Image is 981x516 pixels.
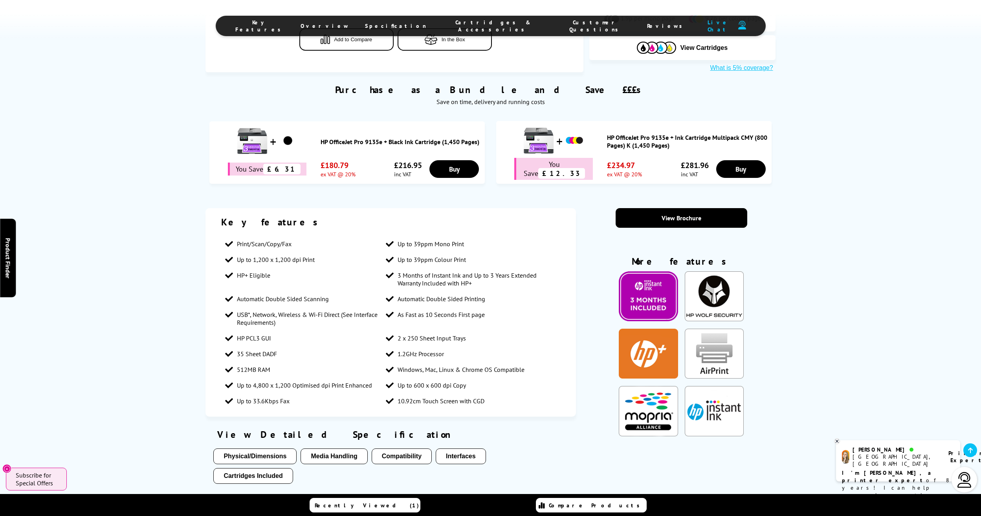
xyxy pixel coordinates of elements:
img: HP OfficeJet Pro 9135e + Ink Cartridge Multipack CMY (800 Pages) K (1,450 Pages) [565,131,584,150]
span: Up to 33.6Kbps Fax [237,397,290,405]
img: amy-livechat.png [842,450,849,464]
span: Compare Products [549,502,644,509]
div: Key features [221,216,560,228]
span: 1.2GHz Processor [398,350,444,358]
img: HP OfficeJet Pro 9135e + Black Ink Cartridge (1,450 Pages) [278,131,298,151]
img: HP Wolf Pro Security [685,271,744,321]
img: user-headset-duotone.svg [738,21,746,30]
span: Cartridges & Accessories [442,19,545,33]
span: As Fast as 10 Seconds First page [398,311,485,318]
button: Media Handling [301,448,367,464]
a: KeyFeatureModal333 [685,315,744,323]
span: Product Finder [4,238,12,278]
span: Print/Scan/Copy/Fax [237,240,292,248]
div: Purchase as a Bundle and Save £££s [205,72,775,110]
span: Up to 4,800 x 1,200 Optimised dpi Print Enhanced [237,381,372,389]
span: Reviews [647,22,686,29]
span: Subscribe for Special Offers [16,471,59,487]
span: HP PCL3 GUI [237,334,271,342]
span: inc VAT [681,170,709,178]
span: HP+ Eligible [237,271,270,279]
span: Key Features [235,19,285,33]
span: £180.79 [321,160,356,170]
a: View Brochure [616,208,747,228]
span: £6.31 [263,164,301,174]
span: Automatic Double Sided Scanning [237,295,329,303]
button: Close [2,464,11,473]
a: HP OfficeJet Pro 9135e + Black Ink Cartridge (1,450 Pages) [321,138,481,146]
img: HP OfficeJet Pro 9135e + Ink Cartridge Multipack CMY (800 Pages) K (1,450 Pages) [523,125,554,156]
img: user-headset-light.svg [957,472,972,488]
span: £12.33 [538,168,585,179]
span: Overview [301,22,349,29]
span: 2 x 250 Sheet Input Trays [398,334,466,342]
a: KeyFeatureModal349 [619,315,678,323]
img: HP+ [619,329,678,379]
button: Interfaces [436,448,486,464]
b: I'm [PERSON_NAME], a printer expert [842,469,933,484]
a: Buy [716,160,766,178]
img: AirPrint [685,329,744,379]
img: Cartridges [637,42,676,54]
button: Compatibility [372,448,432,464]
div: More features [616,255,747,271]
span: Automatic Double Sided Printing [398,295,485,303]
span: Recently Viewed (1) [315,502,419,509]
span: Live Chat [702,19,734,33]
span: 512MB RAM [237,366,270,373]
button: View Cartridges [595,41,770,54]
div: [PERSON_NAME] [853,446,939,453]
span: Customer Questions [560,19,631,33]
span: inc VAT [394,170,422,178]
a: Buy [429,160,479,178]
p: of 8 years! I can help you choose the right product [842,469,954,507]
span: Up to 1,200 x 1,200 dpi Print [237,256,315,263]
span: £234.97 [607,160,642,170]
span: 10.92cm Touch Screen with CGD [398,397,484,405]
span: 35 Sheet DADF [237,350,277,358]
span: Specification [365,22,426,29]
button: What is 5% coverage? [708,64,776,72]
a: HP OfficeJet Pro 9135e + Ink Cartridge Multipack CMY (800 Pages) K (1,450 Pages) [607,134,767,149]
img: Free 3 Month Instant Ink Trial with HP+* [619,271,678,321]
span: Up to 600 x 600 dpi Copy [398,381,466,389]
span: ex VAT @ 20% [607,170,642,178]
div: [GEOGRAPHIC_DATA], [GEOGRAPHIC_DATA] [853,453,939,467]
div: Save on time, delivery and running costs [215,98,765,106]
button: Physical/Dimensions [213,448,297,464]
a: Recently Viewed (1) [310,498,420,512]
span: 3 Months of Instant Ink and Up to 3 Years Extended Warranty Included with HP+ [398,271,538,287]
button: Cartridges Included [213,468,293,484]
img: HP Instant Ink [685,386,744,436]
span: View Cartridges [680,44,728,51]
img: Mopria Certified [619,386,678,436]
span: ex VAT @ 20% [321,170,356,178]
a: KeyFeatureModal319 [685,430,744,438]
span: Windows, Mac, Linux & Chrome OS Compatible [398,366,524,373]
div: You Save [514,158,593,180]
a: KeyFeatureModal324 [619,430,678,438]
div: You Save [228,163,306,176]
span: £281.96 [681,160,709,170]
span: Up to 39ppm Mono Print [398,240,464,248]
span: £216.95 [394,160,422,170]
span: Up to 39ppm Colour Print [398,256,466,263]
a: KeyFeatureModal351 [619,372,678,380]
a: KeyFeatureModal85 [685,372,744,380]
img: HP OfficeJet Pro 9135e + Black Ink Cartridge (1,450 Pages) [237,125,268,157]
div: View Detailed Specification [213,428,568,441]
a: Compare Products [536,498,647,512]
span: USB*, Network, Wireless & Wi-Fi Direct (See Interface Requirements) [237,311,378,326]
